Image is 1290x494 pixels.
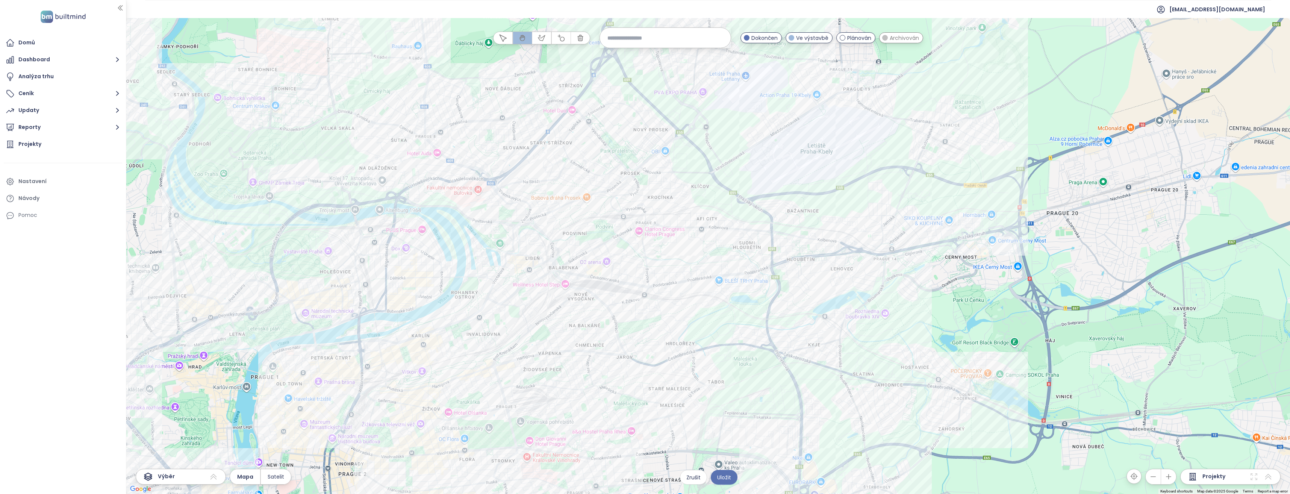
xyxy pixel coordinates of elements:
a: Domů [4,35,122,50]
button: Uložit [711,470,737,485]
button: Reporty [4,120,122,135]
img: logo [38,9,88,24]
img: Google [128,484,153,494]
span: Dokončen [751,34,778,42]
a: Nastavení [4,174,122,189]
div: Updaty [18,106,39,115]
a: Analýza trhu [4,69,122,84]
span: Ve výstavbě [796,34,828,42]
span: [EMAIL_ADDRESS][DOMAIN_NAME] [1169,0,1265,18]
button: Ceník [4,86,122,101]
span: Plánován [847,34,871,42]
div: Návody [18,194,39,203]
a: Report a map error [1258,489,1288,493]
div: Analýza trhu [18,72,54,81]
button: Keyboard shortcuts [1160,489,1193,494]
span: Archivován [890,34,919,42]
button: Dashboard [4,52,122,67]
a: Terms (opens in new tab) [1243,489,1253,493]
a: Návody [4,191,122,206]
div: Pomoc [18,211,37,220]
span: Výběr [158,472,175,481]
button: Mapa [230,469,260,484]
button: Updaty [4,103,122,118]
div: Domů [18,38,35,47]
div: Pomoc [4,208,122,223]
span: Satelit [268,473,284,481]
div: Nastavení [18,177,47,186]
a: Projekty [4,137,122,152]
span: Map data ©2025 Google [1197,489,1238,493]
span: Projekty [1202,472,1225,481]
a: Open this area in Google Maps (opens a new window) [128,484,153,494]
span: Mapa [237,473,253,481]
button: Satelit [261,469,291,484]
span: Zrušit [686,473,701,482]
button: Zrušit [680,470,707,485]
div: Projekty [18,139,41,149]
span: Uložit [717,473,731,482]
